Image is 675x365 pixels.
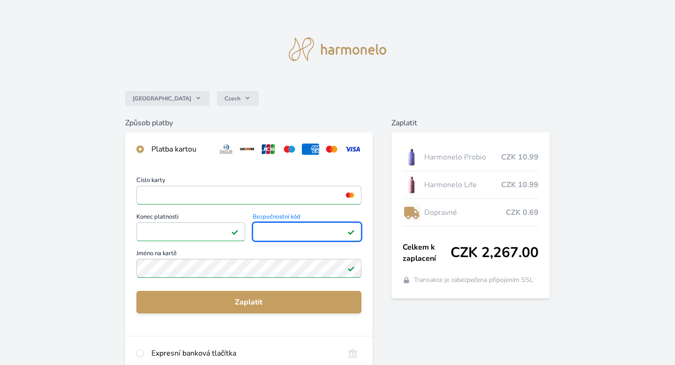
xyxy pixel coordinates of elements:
[253,214,361,222] span: Bezpečnostní kód
[323,144,340,155] img: mc.svg
[403,173,420,197] img: CLEAN_LIFE_se_stinem_x-lo.jpg
[424,152,502,163] span: Harmonelo Probio
[347,265,355,272] img: Platné pole
[239,144,256,155] img: discover.svg
[506,207,539,218] span: CZK 0.69
[302,144,319,155] img: amex.svg
[125,117,373,129] h6: Způsob platby
[217,91,259,106] button: Czech
[136,259,361,278] input: Jméno na kartěPlatné pole
[403,145,420,169] img: CLEAN_PROBIO_se_stinem_x-lo.jpg
[424,207,506,218] span: Dopravné
[217,144,235,155] img: diners.svg
[136,177,361,186] span: Číslo karty
[344,348,361,359] img: onlineBanking_CZ.svg
[424,179,502,190] span: Harmonelo Life
[136,291,361,313] button: Zaplatit
[414,275,533,285] span: Transakce je zabezpečena připojením SSL
[231,228,239,236] img: Platné pole
[403,242,451,264] span: Celkem k zaplacení
[501,152,539,163] span: CZK 10.99
[403,201,420,224] img: delivery-lo.png
[144,297,354,308] span: Zaplatit
[151,144,210,155] div: Platba kartou
[344,144,361,155] img: visa.svg
[344,191,356,199] img: mc
[133,95,191,102] span: [GEOGRAPHIC_DATA]
[125,91,210,106] button: [GEOGRAPHIC_DATA]
[289,38,386,61] img: logo.svg
[391,117,550,129] h6: Zaplatit
[257,225,357,238] iframe: Iframe pro bezpečnostní kód
[136,251,361,259] span: Jméno na kartě
[151,348,337,359] div: Expresní banková tlačítka
[347,228,355,236] img: Platné pole
[225,95,240,102] span: Czech
[141,189,357,202] iframe: Iframe pro číslo karty
[281,144,298,155] img: maestro.svg
[450,244,539,261] span: CZK 2,267.00
[260,144,277,155] img: jcb.svg
[136,214,245,222] span: Konec platnosti
[141,225,241,238] iframe: Iframe pro datum vypršení platnosti
[501,179,539,190] span: CZK 10.99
